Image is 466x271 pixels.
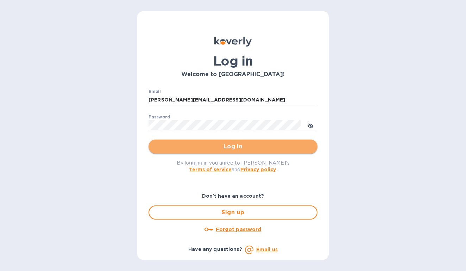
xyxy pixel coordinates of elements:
[240,167,276,172] a: Privacy policy
[214,37,252,47] img: Koverly
[149,115,170,119] label: Password
[216,227,261,232] u: Forgot password
[149,95,317,105] input: Enter email address
[202,193,264,199] b: Don't have an account?
[189,167,232,172] a: Terms of service
[149,90,161,94] label: Email
[149,54,317,68] h1: Log in
[188,246,242,252] b: Have any questions?
[154,142,312,151] span: Log in
[303,118,317,132] button: toggle password visibility
[149,140,317,154] button: Log in
[256,247,278,252] a: Email us
[177,160,290,172] span: By logging in you agree to [PERSON_NAME]'s and .
[149,71,317,78] h3: Welcome to [GEOGRAPHIC_DATA]!
[149,205,317,220] button: Sign up
[155,208,311,217] span: Sign up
